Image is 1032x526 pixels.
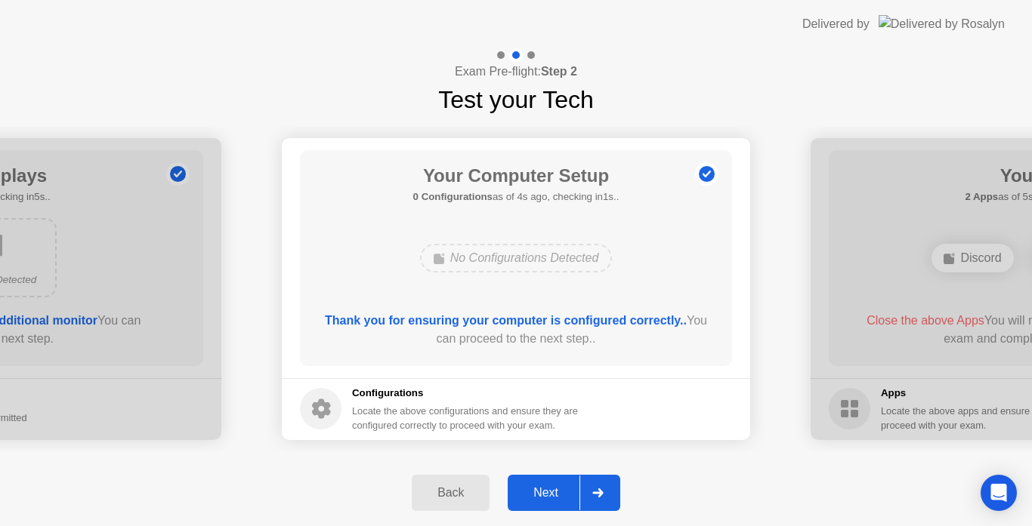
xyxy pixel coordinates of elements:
h1: Test your Tech [438,82,594,118]
div: You can proceed to the next step.. [322,312,711,348]
div: Delivered by [802,15,870,33]
div: Back [416,486,485,500]
div: Open Intercom Messenger [981,475,1017,511]
button: Back [412,475,490,511]
img: Delivered by Rosalyn [879,15,1005,32]
b: Thank you for ensuring your computer is configured correctly.. [325,314,687,327]
h1: Your Computer Setup [413,162,620,189]
b: Step 2 [541,65,577,78]
h5: as of 4s ago, checking in1s.. [413,189,620,205]
div: Locate the above configurations and ensure they are configured correctly to proceed with your exam. [352,404,581,432]
b: 0 Configurations [413,191,493,202]
div: No Configurations Detected [420,244,613,272]
h5: Configurations [352,386,581,401]
h4: Exam Pre-flight: [455,63,577,81]
button: Next [508,475,620,511]
div: Next [512,486,579,500]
